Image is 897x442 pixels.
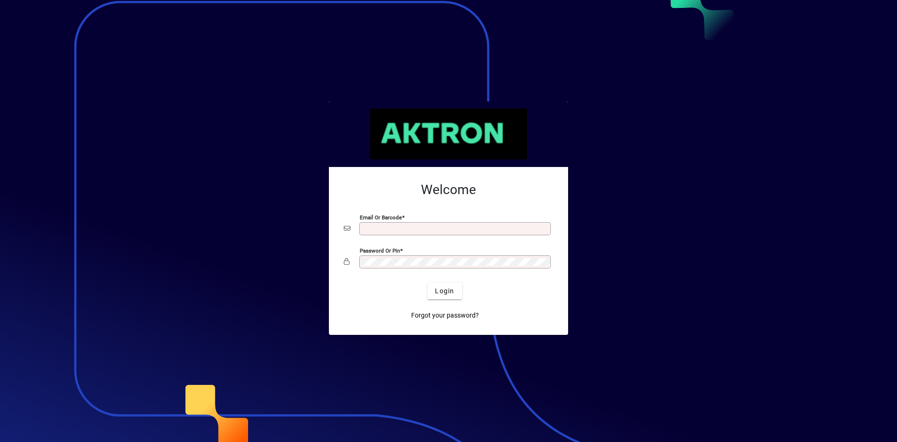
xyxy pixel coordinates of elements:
mat-label: Password or Pin [360,247,400,254]
a: Forgot your password? [407,307,483,324]
span: Login [435,286,454,296]
mat-label: Email or Barcode [360,214,402,221]
h2: Welcome [344,182,553,198]
span: Forgot your password? [411,311,479,320]
button: Login [427,283,462,299]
